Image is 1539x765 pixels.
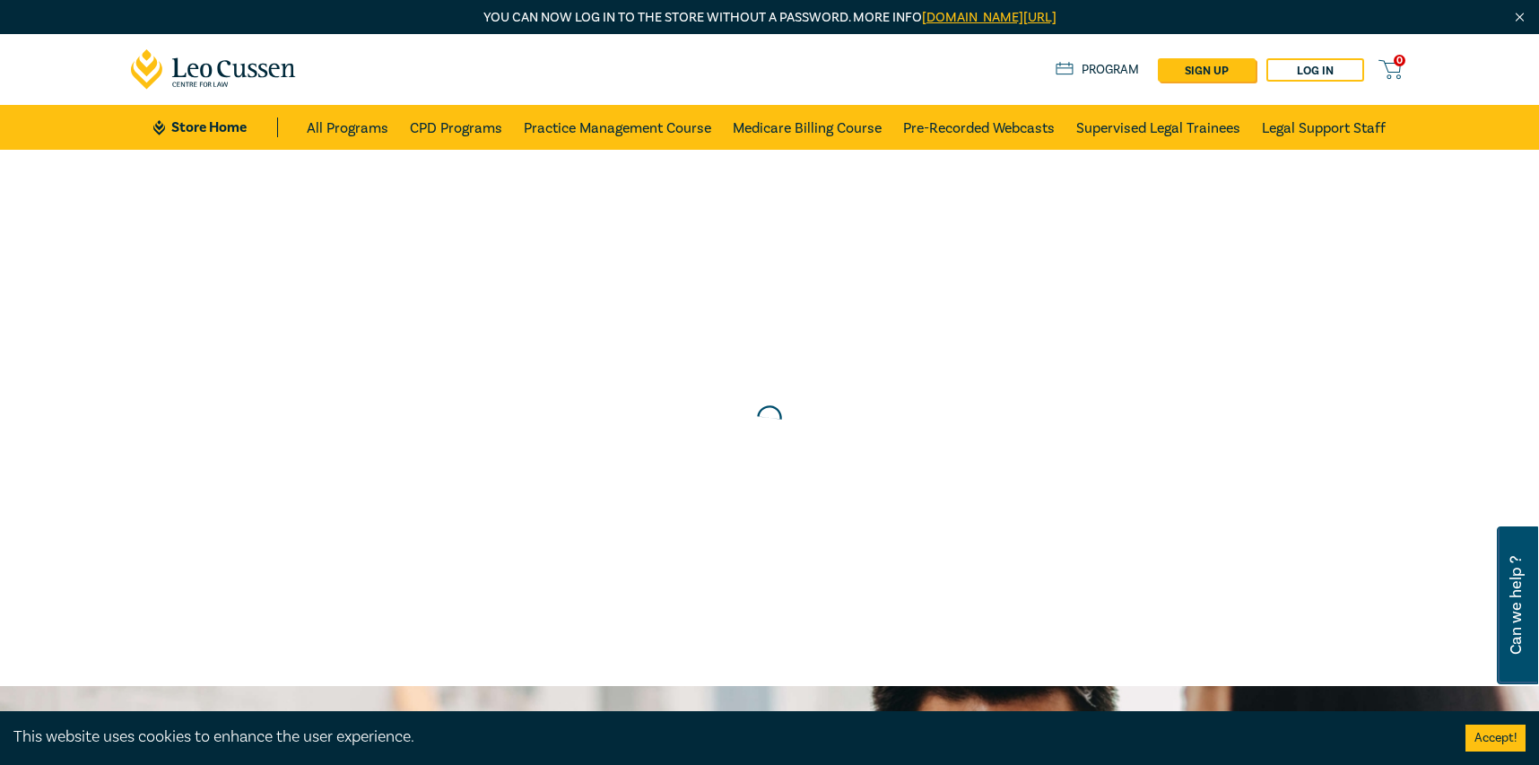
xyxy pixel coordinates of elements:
a: sign up [1158,58,1256,82]
a: Practice Management Course [524,105,711,150]
img: Close [1512,10,1527,25]
a: CPD Programs [410,105,502,150]
a: [DOMAIN_NAME][URL] [922,9,1056,26]
a: Supervised Legal Trainees [1076,105,1240,150]
a: Log in [1266,58,1364,82]
a: Pre-Recorded Webcasts [903,105,1055,150]
span: Can we help ? [1508,537,1525,674]
a: Program [1056,60,1139,80]
div: This website uses cookies to enhance the user experience. [13,726,1439,749]
a: All Programs [307,105,388,150]
p: You can now log in to the store without a password. More info [131,8,1408,28]
a: Medicare Billing Course [733,105,882,150]
span: 0 [1394,55,1405,66]
a: Legal Support Staff [1262,105,1386,150]
button: Accept cookies [1465,725,1526,752]
a: Store Home [153,117,278,137]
